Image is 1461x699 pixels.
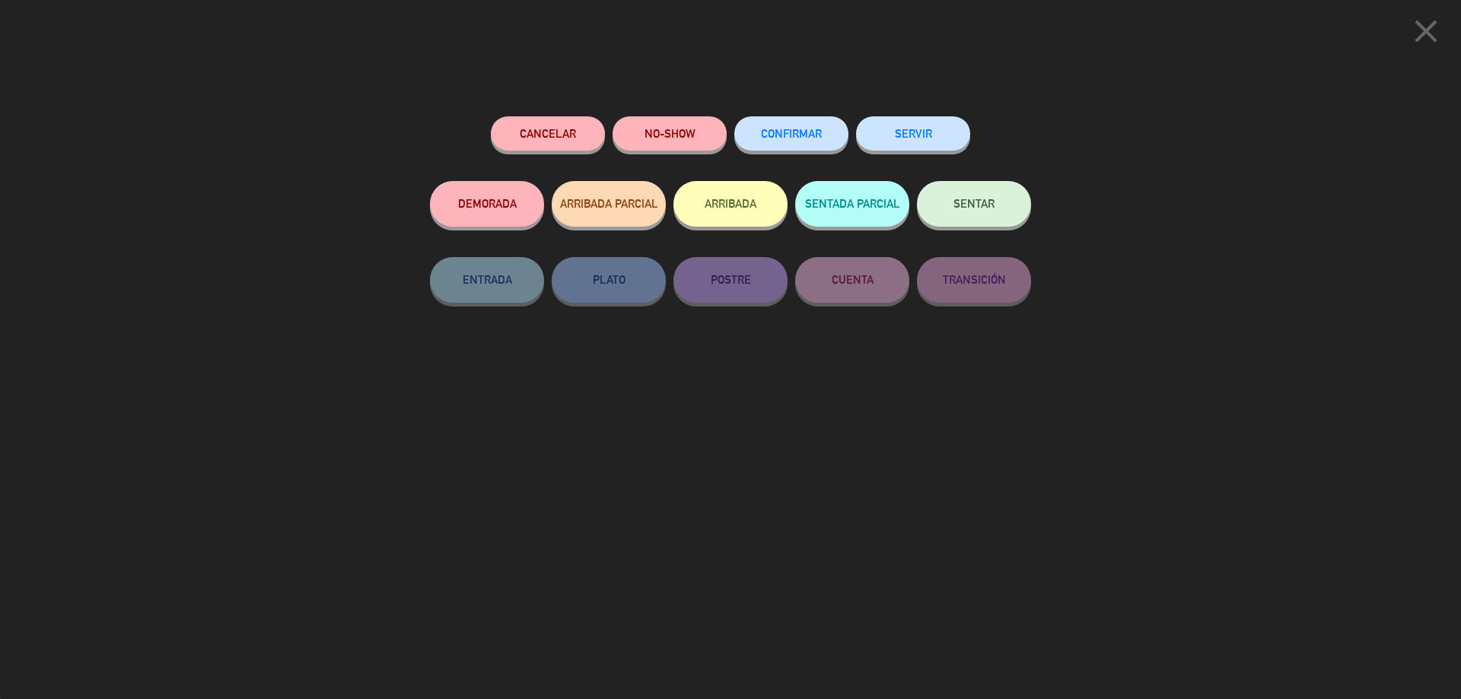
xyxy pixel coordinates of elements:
[1407,12,1445,50] i: close
[953,197,995,210] span: SENTAR
[761,127,822,140] span: CONFIRMAR
[856,116,970,151] button: SERVIR
[430,181,544,227] button: DEMORADA
[613,116,727,151] button: NO-SHOW
[673,181,788,227] button: ARRIBADA
[560,197,658,210] span: ARRIBADA PARCIAL
[430,257,544,303] button: ENTRADA
[491,116,605,151] button: Cancelar
[552,181,666,227] button: ARRIBADA PARCIAL
[917,181,1031,227] button: SENTAR
[795,181,909,227] button: SENTADA PARCIAL
[917,257,1031,303] button: TRANSICIÓN
[552,257,666,303] button: PLATO
[734,116,848,151] button: CONFIRMAR
[673,257,788,303] button: POSTRE
[1402,11,1450,56] button: close
[795,257,909,303] button: CUENTA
